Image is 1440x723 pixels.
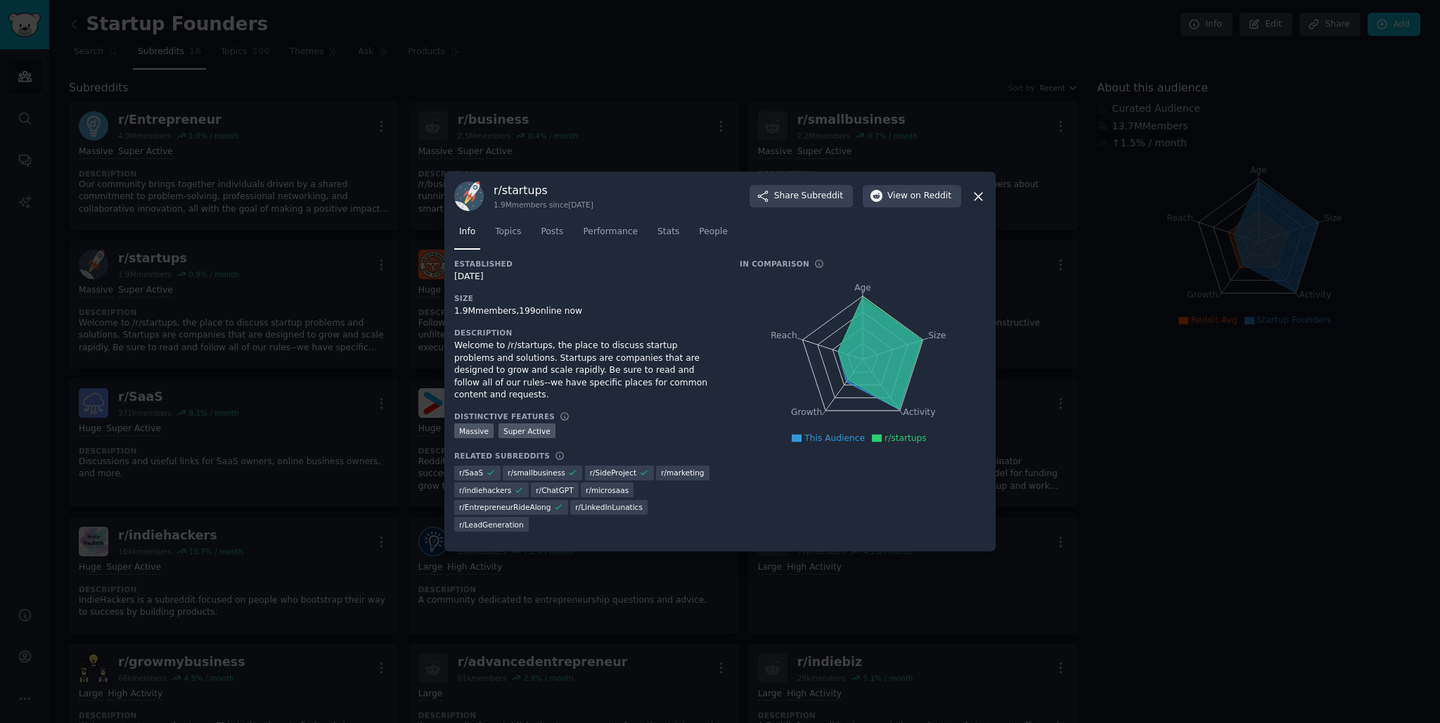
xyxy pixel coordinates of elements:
[652,221,684,250] a: Stats
[454,221,480,250] a: Info
[536,221,568,250] a: Posts
[885,433,927,443] span: r/startups
[508,468,565,478] span: r/ smallbusiness
[495,226,521,238] span: Topics
[454,259,720,269] h3: Established
[583,226,638,238] span: Performance
[578,221,643,250] a: Performance
[928,331,946,340] tspan: Size
[750,185,853,207] button: ShareSubreddit
[459,226,475,238] span: Info
[454,340,720,402] div: Welcome to /r/startups, the place to discuss startup problems and solutions. Startups are compani...
[541,226,563,238] span: Posts
[657,226,679,238] span: Stats
[694,221,733,250] a: People
[459,520,524,530] span: r/ LeadGeneration
[494,183,593,198] h3: r/ startups
[459,502,551,512] span: r/ EntrepreneurRideAlong
[454,293,720,303] h3: Size
[454,271,720,283] div: [DATE]
[774,190,843,203] span: Share
[911,190,951,203] span: on Reddit
[494,200,593,210] div: 1.9M members since [DATE]
[459,485,511,495] span: r/ indiehackers
[454,411,555,421] h3: Distinctive Features
[490,221,526,250] a: Topics
[586,485,629,495] span: r/ microsaas
[771,331,797,340] tspan: Reach
[802,190,843,203] span: Subreddit
[854,283,871,293] tspan: Age
[804,433,865,443] span: This Audience
[791,407,822,417] tspan: Growth
[454,451,550,461] h3: Related Subreddits
[904,407,936,417] tspan: Activity
[454,181,484,211] img: startups
[699,226,728,238] span: People
[863,185,961,207] button: Viewon Reddit
[661,468,704,478] span: r/ marketing
[740,259,809,269] h3: In Comparison
[575,502,643,512] span: r/ LinkedInLunatics
[454,328,720,338] h3: Description
[536,485,573,495] span: r/ ChatGPT
[499,423,555,438] div: Super Active
[454,305,720,318] div: 1.9M members, 199 online now
[590,468,637,478] span: r/ SideProject
[459,468,483,478] span: r/ SaaS
[887,190,951,203] span: View
[454,423,494,438] div: Massive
